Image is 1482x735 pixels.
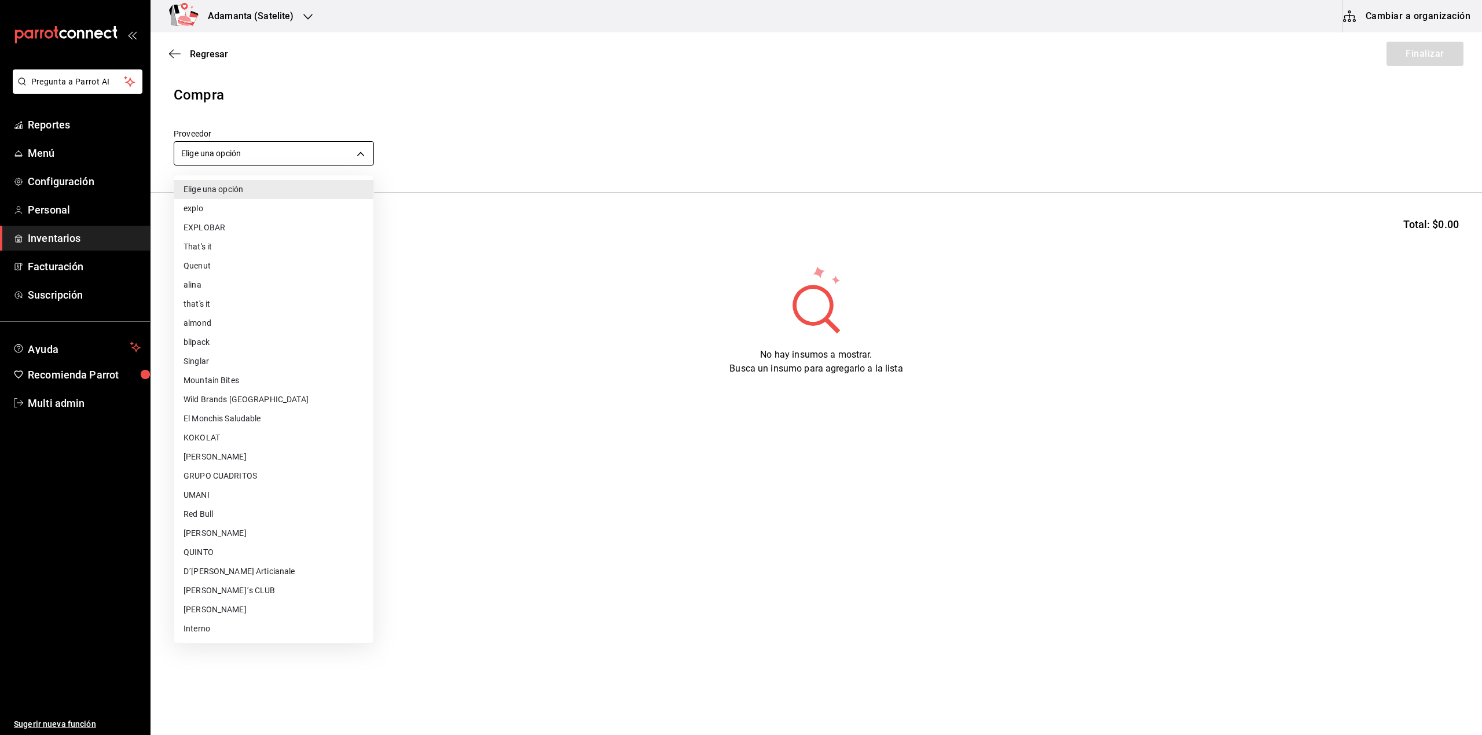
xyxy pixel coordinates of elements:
[174,543,373,562] li: QUINTO
[174,447,373,466] li: [PERSON_NAME]
[174,352,373,371] li: Singlar
[174,180,373,199] li: Elige una opción
[174,524,373,543] li: [PERSON_NAME]
[174,295,373,314] li: that's it
[174,218,373,237] li: EXPLOBAR
[174,390,373,409] li: Wild Brands [GEOGRAPHIC_DATA]
[174,486,373,505] li: UMANI
[174,333,373,352] li: blipack
[174,256,373,275] li: Quenut
[174,371,373,390] li: Mountain Bites
[174,505,373,524] li: Red Bull
[174,619,373,638] li: Interno
[174,581,373,600] li: [PERSON_NAME]´s CLUB
[174,275,373,295] li: alina
[174,237,373,256] li: That's it
[174,199,373,218] li: explo
[174,314,373,333] li: almond
[174,409,373,428] li: El Monchis Saludable
[174,428,373,447] li: KOKOLAT
[174,562,373,581] li: D´[PERSON_NAME] Articianale
[174,600,373,619] li: [PERSON_NAME]
[174,466,373,486] li: GRUPO CUADRITOS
